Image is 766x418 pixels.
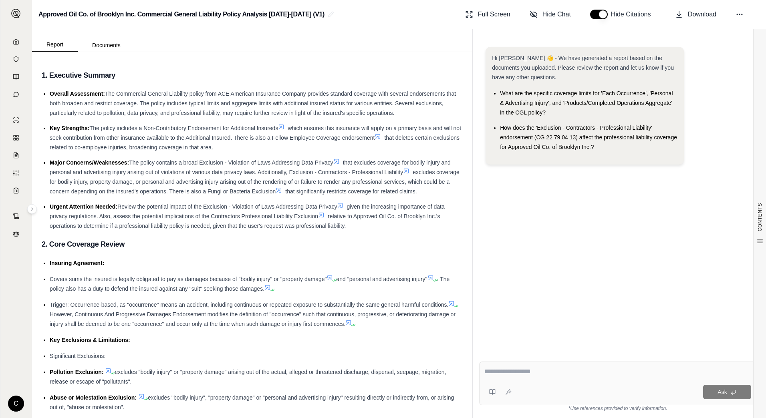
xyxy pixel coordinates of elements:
span: Ask [718,389,727,395]
span: Key Strengths: [50,125,90,131]
span: What are the specific coverage limits for 'Each Occurrence', 'Personal & Advertising Injury', and... [500,90,673,116]
a: Single Policy [5,112,27,128]
a: Claim Coverage [5,147,27,163]
span: Hide Chat [542,10,571,19]
span: Pollution Exclusion: [50,369,104,375]
span: and "personal and advertising injury" [336,276,427,282]
img: Expand sidebar [11,9,21,18]
div: C [8,396,24,412]
button: Download [672,6,720,22]
span: that significantly restricts coverage for related claims. [285,188,417,195]
span: The Commercial General Liability policy from ACE American Insurance Company provides standard cov... [50,90,456,116]
span: Hi [PERSON_NAME] 👋 - We have generated a report based on the documents you uploaded. Please revie... [492,55,674,80]
a: Chat [5,86,27,102]
a: Home [5,34,27,50]
a: Policy Comparisons [5,130,27,146]
span: given the increasing importance of data privacy regulations. Also, assess the potential implicati... [50,203,445,219]
span: Insuring Agreement: [50,260,104,266]
span: . The policy also has a duty to defend the insured against any "suit" seeking those damages. [50,276,450,292]
span: Trigger: Occurrence-based, as "occurrence" means an accident, including continuous or repeated ex... [50,301,448,308]
span: Major Concerns/Weaknesses: [50,159,129,166]
a: Contract Analysis [5,208,27,224]
span: Urgent Attention Needed: [50,203,117,210]
span: How does the 'Exclusion - Contractors - Professional Liability' endorsement (CG 22 79 04 13) affe... [500,125,677,150]
a: Prompt Library [5,69,27,85]
span: CONTENTS [757,203,763,231]
span: Full Screen [478,10,510,19]
div: *Use references provided to verify information. [479,405,756,412]
button: Ask [703,385,751,399]
span: excludes coverage for bodily injury, property damage, or personal and advertising injury arising ... [50,169,460,195]
span: Key Exclusions & Limitations: [50,337,130,343]
button: Full Screen [462,6,514,22]
h3: 1. Executive Summary [42,68,463,82]
button: Expand sidebar [8,6,24,22]
h3: 2. Core Coverage Review [42,237,463,251]
span: Review the potential impact of the Exclusion - Violation of Laws Addressing Data Privacy [117,203,337,210]
span: Significant Exclusions: [50,353,105,359]
span: Download [688,10,716,19]
a: Custom Report [5,165,27,181]
a: Documents Vault [5,51,27,67]
span: excludes "bodily injury", "property damage" or "personal and advertising injury" resulting direct... [50,394,454,410]
button: Expand sidebar [27,204,37,214]
button: Report [32,38,78,52]
span: Covers sums the insured is legally obligated to pay as damages because of "bodily injury" or "pro... [50,276,327,282]
a: Legal Search Engine [5,226,27,242]
h2: Approved Oil Co. of Brooklyn Inc. Commercial General Liability Policy Analysis [DATE]-[DATE] (V1) [38,7,325,22]
a: Coverage Table [5,183,27,199]
span: The policy includes a Non-Contributory Endorsement for Additional Insureds [90,125,278,131]
button: Documents [78,39,135,52]
button: Hide Chat [526,6,574,22]
span: excludes "bodily injury" or "property damage" arising out of the actual, alleged or threatened di... [50,369,446,385]
span: Abuse or Molestation Exclusion: [50,394,137,401]
span: However, Continuous And Progressive Damages Endorsement modifies the definition of "occurrence" s... [50,311,456,327]
span: The policy contains a broad Exclusion - Violation of Laws Addressing Data Privacy [129,159,333,166]
span: Hide Citations [611,10,656,19]
span: Overall Assessment: [50,90,105,97]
